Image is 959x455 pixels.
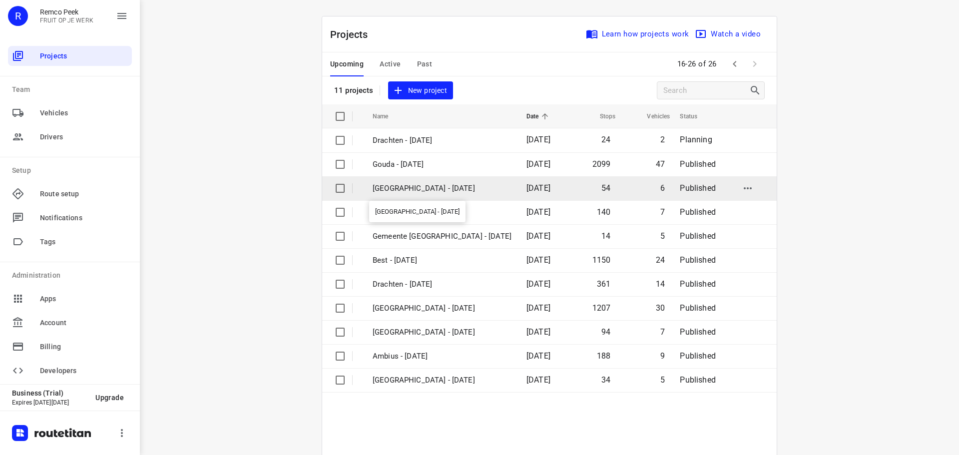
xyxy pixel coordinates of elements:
span: 5 [660,375,665,385]
span: 94 [601,327,610,337]
span: New project [394,84,447,97]
span: [DATE] [526,135,550,144]
span: 34 [601,375,610,385]
span: 14 [656,279,665,289]
span: 188 [597,351,611,361]
span: [DATE] [526,159,550,169]
span: [DATE] [526,327,550,337]
span: 9 [660,351,665,361]
div: Billing [8,337,132,357]
span: Developers [40,366,128,376]
span: 140 [597,207,611,217]
p: Essen - Wednesday [373,207,511,218]
span: 2 [660,135,665,144]
span: Upgrade [95,394,124,402]
p: Setup [12,165,132,176]
span: Projects [40,51,128,61]
span: Published [680,351,716,361]
span: Published [680,303,716,313]
p: Drachten - Wednesday [373,279,511,290]
span: Tags [40,237,128,247]
span: Published [680,231,716,241]
p: Expires [DATE][DATE] [12,399,87,406]
p: Gemeente Rotterdam - Wednesday [373,231,511,242]
p: Projects [330,27,376,42]
p: Zwolle - Wednesday [373,303,511,314]
span: Drivers [40,132,128,142]
p: 11 projects [334,86,374,95]
span: Published [680,207,716,217]
div: Developers [8,361,132,381]
span: Account [40,318,128,328]
span: Published [680,327,716,337]
span: Vehicles [634,110,670,122]
span: 30 [656,303,665,313]
span: Date [526,110,552,122]
span: 5 [660,231,665,241]
span: 14 [601,231,610,241]
span: [DATE] [526,207,550,217]
span: [DATE] [526,255,550,265]
span: Vehicles [40,108,128,118]
span: 1150 [592,255,611,265]
span: 361 [597,279,611,289]
span: Next Page [745,54,765,74]
span: Previous Page [725,54,745,74]
span: Published [680,159,716,169]
span: Notifications [40,213,128,223]
span: 24 [601,135,610,144]
div: Drivers [8,127,132,147]
span: Status [680,110,710,122]
div: Search [749,84,764,96]
p: Gemeente Rotterdam - Monday [373,375,511,386]
p: Business (Trial) [12,389,87,397]
p: Ambius - Monday [373,351,511,362]
span: 24 [656,255,665,265]
span: Published [680,279,716,289]
span: 7 [660,327,665,337]
span: Stops [587,110,616,122]
span: 2099 [592,159,611,169]
p: Administration [12,270,132,281]
button: New project [388,81,453,100]
p: Team [12,84,132,95]
p: Gouda - Wednesday [373,159,511,170]
div: Account [8,313,132,333]
span: 54 [601,183,610,193]
div: R [8,6,28,26]
div: Vehicles [8,103,132,123]
span: 16-26 of 26 [673,53,721,75]
span: Published [680,255,716,265]
div: Projects [8,46,132,66]
span: [DATE] [526,351,550,361]
span: Upcoming [330,58,364,70]
div: Notifications [8,208,132,228]
span: [DATE] [526,183,550,193]
span: [DATE] [526,375,550,385]
div: Apps [8,289,132,309]
p: Best - Wednesday [373,255,511,266]
span: [DATE] [526,231,550,241]
p: Drachten - Thursday [373,135,511,146]
p: [GEOGRAPHIC_DATA] - [DATE] [373,183,511,194]
span: Published [680,375,716,385]
span: 47 [656,159,665,169]
span: Published [680,183,716,193]
span: Route setup [40,189,128,199]
button: Upgrade [87,389,132,407]
span: Active [380,58,401,70]
span: [DATE] [526,303,550,313]
span: Planning [680,135,712,144]
span: Apps [40,294,128,304]
p: FRUIT OP JE WERK [40,17,93,24]
span: Past [417,58,433,70]
span: 1207 [592,303,611,313]
span: [DATE] [526,279,550,289]
p: Gemeente Rotterdam - Tuesday [373,327,511,338]
div: Tags [8,232,132,252]
input: Search projects [663,83,749,98]
span: 7 [660,207,665,217]
span: 6 [660,183,665,193]
span: Billing [40,342,128,352]
p: Remco Peek [40,8,93,16]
